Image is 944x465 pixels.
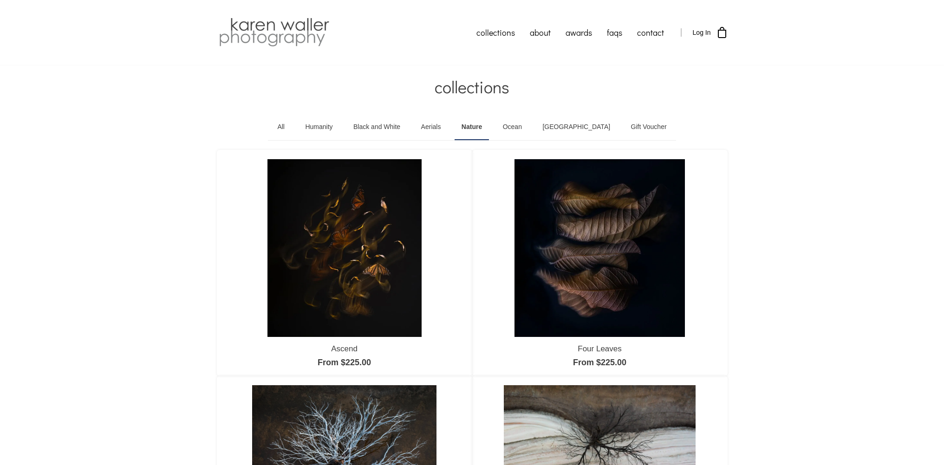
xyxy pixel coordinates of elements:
[346,114,407,140] a: Black and White
[693,29,711,36] span: Log In
[414,114,448,140] a: Aerials
[298,114,339,140] a: Humanity
[599,21,630,44] a: faqs
[435,76,509,98] span: collections
[270,114,292,140] a: All
[535,114,617,140] a: [GEOGRAPHIC_DATA]
[624,114,674,140] a: Gift Voucher
[522,21,558,44] a: about
[558,21,599,44] a: awards
[331,344,358,353] a: Ascend
[318,358,371,367] a: From $225.00
[573,358,626,367] a: From $225.00
[455,114,489,140] a: Nature
[630,21,671,44] a: contact
[496,114,529,140] a: Ocean
[514,159,685,336] img: Four Leaves
[267,159,422,336] img: Ascend
[469,21,522,44] a: collections
[217,16,332,49] img: Karen Waller Photography
[578,344,622,353] a: Four Leaves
